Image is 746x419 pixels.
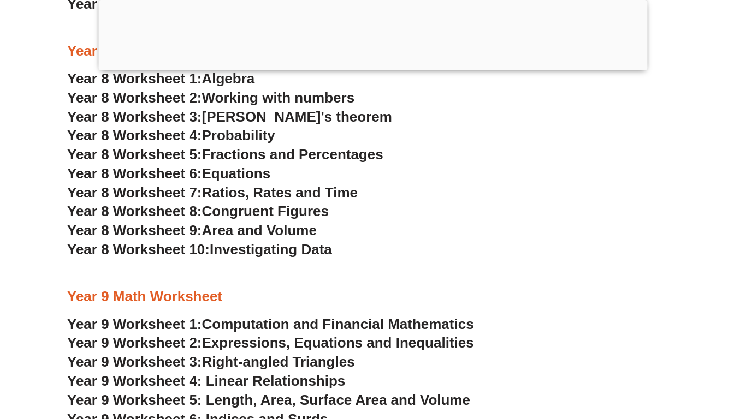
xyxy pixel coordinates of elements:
iframe: Chat Widget [691,367,746,419]
a: Year 8 Worksheet 5:Fractions and Percentages [67,146,383,163]
span: Area and Volume [202,222,317,238]
span: Year 8 Worksheet 10: [67,241,210,258]
span: Year 9 Worksheet 2: [67,334,202,351]
span: Year 8 Worksheet 1: [67,70,202,87]
span: Working with numbers [202,89,355,106]
span: Year 8 Worksheet 6: [67,165,202,182]
span: Year 8 Worksheet 7: [67,184,202,201]
span: Right-angled Triangles [202,354,355,370]
span: Computation and Financial Mathematics [202,316,474,332]
a: Year 9 Worksheet 1:Computation and Financial Mathematics [67,316,474,332]
span: Year 8 Worksheet 4: [67,127,202,143]
span: Equations [202,165,271,182]
span: Year 8 Worksheet 9: [67,222,202,238]
a: Year 9 Worksheet 2:Expressions, Equations and Inequalities [67,334,474,351]
a: Year 9 Worksheet 3:Right-angled Triangles [67,354,355,370]
span: Year 9 Worksheet 3: [67,354,202,370]
a: Year 8 Worksheet 1:Algebra [67,70,254,87]
a: Year 8 Worksheet 10:Investigating Data [67,241,332,258]
a: Year 8 Worksheet 7:Ratios, Rates and Time [67,184,358,201]
h3: Year 9 Math Worksheet [67,288,679,306]
span: Expressions, Equations and Inequalities [202,334,474,351]
span: Investigating Data [210,241,332,258]
span: [PERSON_NAME]'s theorem [202,109,392,125]
a: Year 8 Worksheet 2:Working with numbers [67,89,354,106]
span: Probability [202,127,275,143]
span: Algebra [202,70,255,87]
a: Year 8 Worksheet 4:Probability [67,127,275,143]
a: Year 8 Worksheet 8:Congruent Figures [67,203,329,219]
a: Year 8 Worksheet 3:[PERSON_NAME]'s theorem [67,109,392,125]
a: Year 8 Worksheet 6:Equations [67,165,270,182]
a: Year 9 Worksheet 4: Linear Relationships [67,373,345,389]
span: Year 8 Worksheet 8: [67,203,202,219]
span: Fractions and Percentages [202,146,383,163]
span: Congruent Figures [202,203,329,219]
h3: Year 8 Math Worksheet [67,42,679,61]
span: Year 8 Worksheet 5: [67,146,202,163]
span: Ratios, Rates and Time [202,184,358,201]
span: Year 8 Worksheet 3: [67,109,202,125]
span: Year 8 Worksheet 2: [67,89,202,106]
span: Year 9 Worksheet 1: [67,316,202,332]
a: Year 9 Worksheet 5: Length, Area, Surface Area and Volume [67,392,470,408]
a: Year 8 Worksheet 9:Area and Volume [67,222,317,238]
